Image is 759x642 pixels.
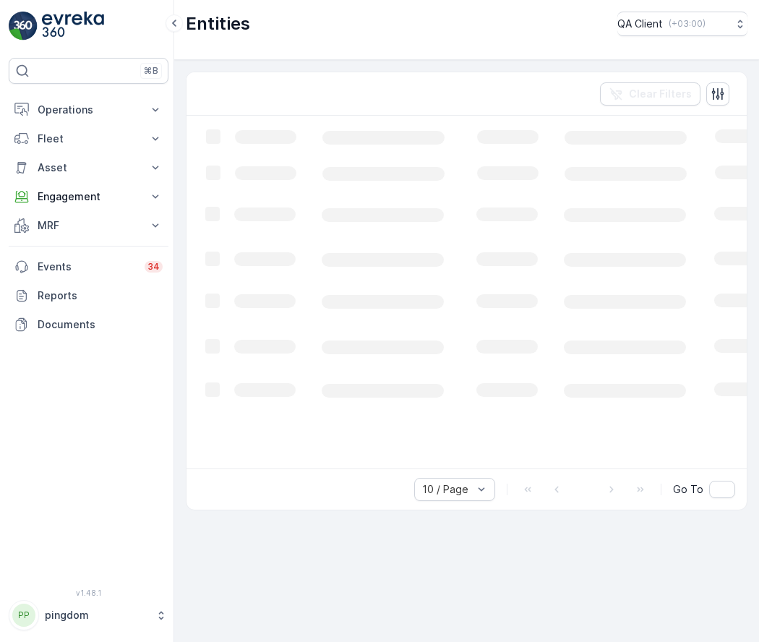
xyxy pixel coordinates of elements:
[9,182,168,211] button: Engagement
[9,600,168,630] button: PPpingdom
[38,260,136,274] p: Events
[9,12,38,40] img: logo
[629,87,692,101] p: Clear Filters
[12,604,35,627] div: PP
[38,103,140,117] p: Operations
[9,124,168,153] button: Fleet
[669,18,706,30] p: ( +03:00 )
[144,65,158,77] p: ⌘B
[673,482,703,497] span: Go To
[617,17,663,31] p: QA Client
[38,218,140,233] p: MRF
[38,288,163,303] p: Reports
[9,95,168,124] button: Operations
[9,211,168,240] button: MRF
[186,12,250,35] p: Entities
[9,252,168,281] a: Events34
[38,317,163,332] p: Documents
[38,160,140,175] p: Asset
[9,153,168,182] button: Asset
[147,261,160,273] p: 34
[9,310,168,339] a: Documents
[9,588,168,597] span: v 1.48.1
[38,189,140,204] p: Engagement
[9,281,168,310] a: Reports
[42,12,104,40] img: logo_light-DOdMpM7g.png
[600,82,700,106] button: Clear Filters
[45,608,148,622] p: pingdom
[617,12,747,36] button: QA Client(+03:00)
[38,132,140,146] p: Fleet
